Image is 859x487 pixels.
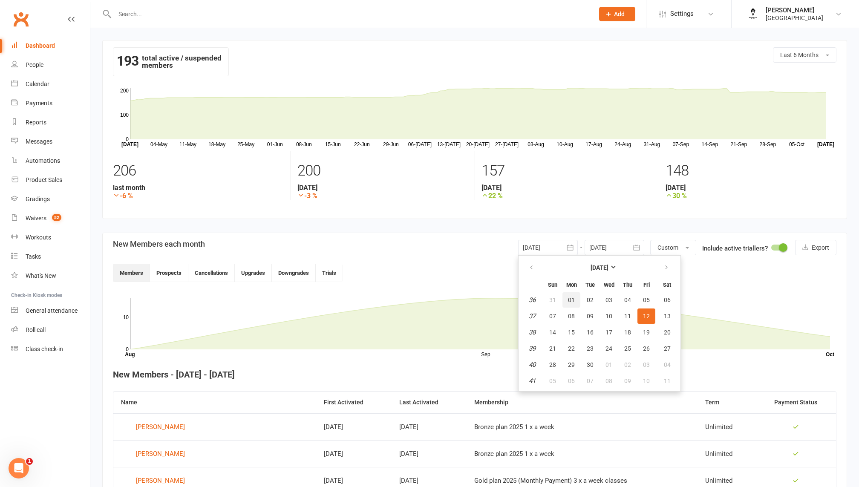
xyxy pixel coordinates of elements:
th: First Activated [316,392,392,413]
a: General attendance kiosk mode [11,301,90,320]
a: Tasks [11,247,90,266]
strong: last month [113,184,284,192]
th: Name [113,392,316,413]
button: Trials [316,264,343,282]
button: 27 [656,341,678,356]
span: Settings [670,4,694,23]
iframe: Intercom live chat [9,458,29,478]
a: Payments [11,94,90,113]
span: 11 [664,377,671,384]
button: 02 [619,357,637,372]
strong: [DATE] [591,264,608,271]
span: 26 [643,345,650,352]
small: Friday [643,282,650,288]
button: 04 [619,292,637,308]
small: Sunday [548,282,557,288]
span: 09 [587,313,594,320]
span: 11 [624,313,631,320]
div: Workouts [26,234,51,241]
span: 09 [624,377,631,384]
button: 18 [619,325,637,340]
h3: New Members each month [113,240,205,248]
span: 15 [568,329,575,336]
button: 03 [600,292,618,308]
small: Monday [566,282,577,288]
strong: -3 % [297,192,468,200]
a: People [11,55,90,75]
span: 03 [643,361,650,368]
span: 05 [549,377,556,384]
a: Calendar [11,75,90,94]
span: 02 [587,297,594,303]
td: Unlimited [698,440,756,467]
button: 09 [619,373,637,389]
button: Export [795,240,836,255]
span: 31 [549,297,556,303]
span: 08 [605,377,612,384]
button: Members [113,264,150,282]
div: Reports [26,119,46,126]
a: Automations [11,151,90,170]
button: 09 [581,308,599,324]
span: 21 [549,345,556,352]
td: Bronze plan 2025 1 x a week [467,413,698,440]
span: 04 [624,297,631,303]
button: 04 [656,357,678,372]
span: 30 [587,361,594,368]
td: [DATE] [316,413,392,440]
em: 40 [529,361,536,369]
span: Last 6 Months [780,52,819,58]
button: Prospects [150,264,188,282]
button: 26 [637,341,655,356]
a: Messages [11,132,90,151]
strong: 22 % [481,192,652,200]
th: Membership [467,392,698,413]
button: 21 [544,341,562,356]
button: 25 [619,341,637,356]
a: [PERSON_NAME] [121,447,308,460]
div: 200 [297,158,468,184]
small: Wednesday [604,282,614,288]
button: 10 [600,308,618,324]
div: Class check-in [26,346,63,352]
a: Gradings [11,190,90,209]
div: [PERSON_NAME] [136,421,185,433]
button: 31 [544,292,562,308]
strong: [DATE] [297,184,468,192]
td: [DATE] [392,440,467,467]
button: 01 [562,292,580,308]
div: Product Sales [26,176,62,183]
button: Last 6 Months [773,47,836,63]
span: 23 [587,345,594,352]
a: Workouts [11,228,90,247]
button: 11 [619,308,637,324]
strong: 30 % [666,192,836,200]
div: 148 [666,158,836,184]
a: Product Sales [11,170,90,190]
button: 08 [562,308,580,324]
button: 05 [544,373,562,389]
span: 20 [664,329,671,336]
a: [PERSON_NAME] [121,421,308,433]
em: 38 [529,329,536,336]
span: 13 [664,313,671,320]
input: Search... [112,8,588,20]
div: Calendar [26,81,49,87]
td: Bronze plan 2025 1 x a week [467,440,698,467]
div: People [26,61,43,68]
button: 01 [600,357,618,372]
div: [PERSON_NAME] [766,6,823,14]
span: 04 [664,361,671,368]
button: Downgrades [272,264,316,282]
div: Tasks [26,253,41,260]
a: Waivers 52 [11,209,90,228]
h4: New Members - [DATE] - [DATE] [113,370,836,379]
th: Last Activated [392,392,467,413]
button: 15 [562,325,580,340]
span: 19 [643,329,650,336]
button: 30 [581,357,599,372]
button: 07 [581,373,599,389]
button: Upgrades [235,264,272,282]
button: 14 [544,325,562,340]
button: Cancellations [188,264,235,282]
